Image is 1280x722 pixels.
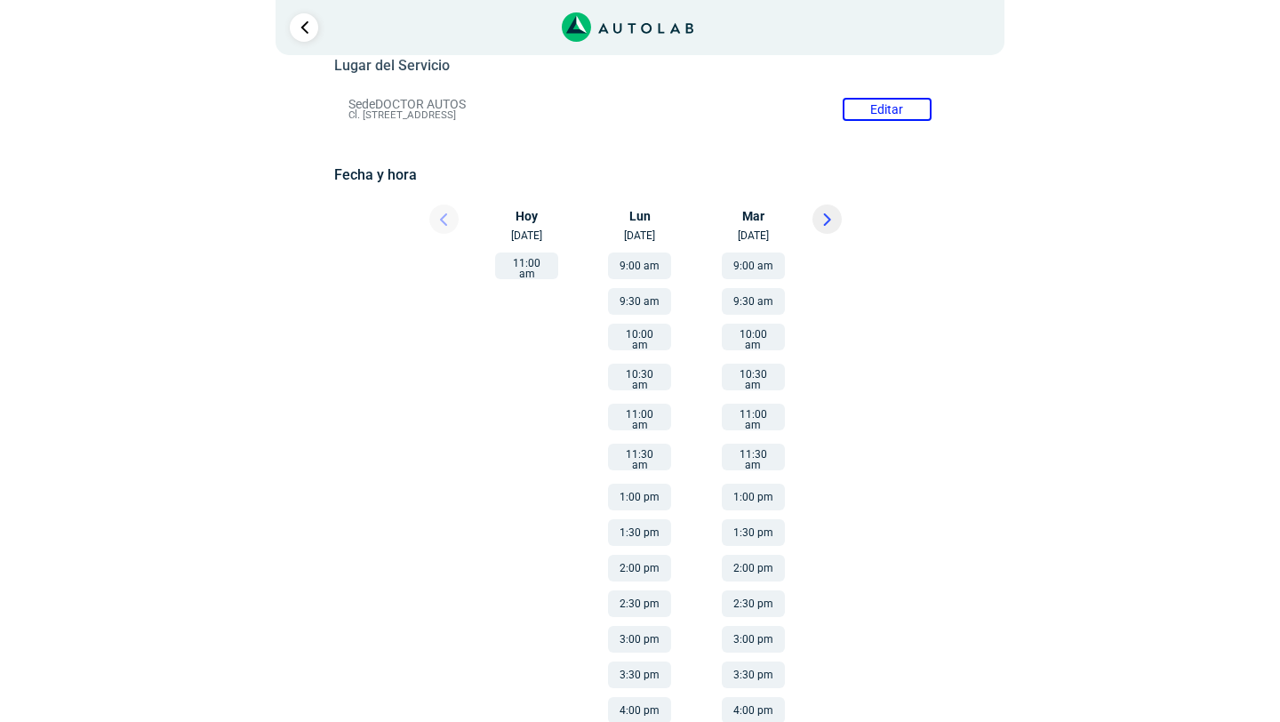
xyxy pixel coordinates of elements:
a: Ir al paso anterior [290,13,318,42]
button: 2:00 pm [722,555,785,582]
button: 9:00 am [608,253,671,279]
button: 3:00 pm [722,626,785,653]
button: 11:30 am [608,444,671,470]
h5: Fecha y hora [334,166,945,183]
button: 11:00 am [608,404,671,430]
button: 2:00 pm [608,555,671,582]
button: 1:00 pm [608,484,671,510]
button: 11:00 am [722,404,785,430]
button: 9:30 am [722,288,785,315]
button: 1:30 pm [608,519,671,546]
button: 10:30 am [722,364,785,390]
button: 11:30 am [722,444,785,470]
button: 10:00 am [722,324,785,350]
button: 1:30 pm [722,519,785,546]
button: 9:00 am [722,253,785,279]
button: 2:30 pm [722,590,785,617]
button: 10:00 am [608,324,671,350]
button: 3:00 pm [608,626,671,653]
button: 1:00 pm [722,484,785,510]
a: Link al sitio de autolab [562,18,694,35]
button: 10:30 am [608,364,671,390]
button: 3:30 pm [608,662,671,688]
button: 3:30 pm [722,662,785,688]
button: 2:30 pm [608,590,671,617]
button: 9:30 am [608,288,671,315]
h5: Lugar del Servicio [334,57,945,74]
button: 11:00 am [495,253,558,279]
